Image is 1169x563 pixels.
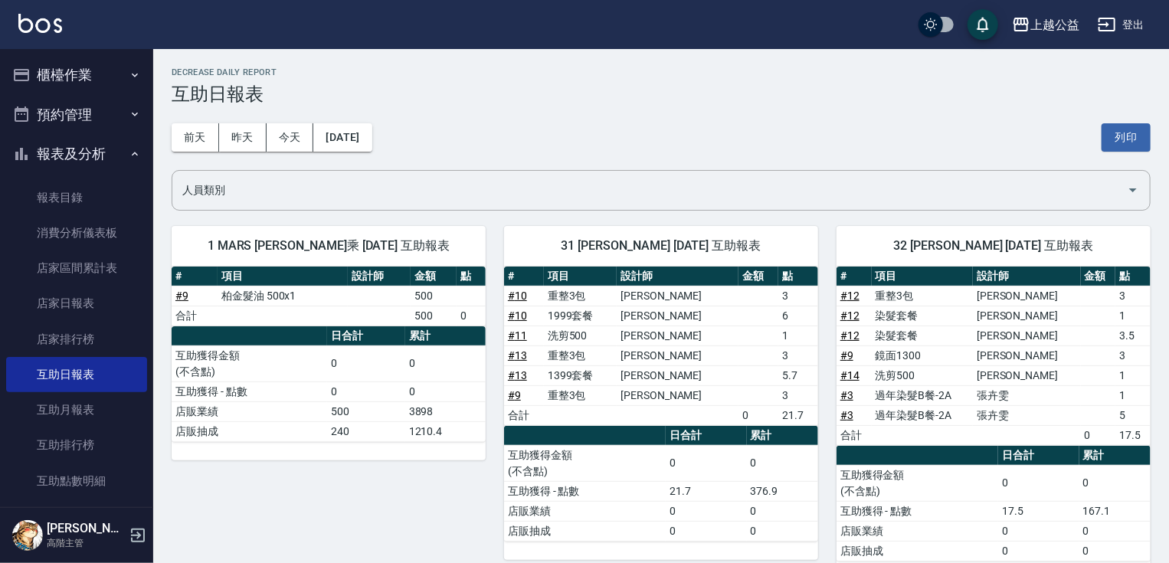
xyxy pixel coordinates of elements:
[837,446,1151,561] table: a dense table
[6,286,147,321] a: 店家日報表
[544,385,617,405] td: 重整3包
[327,421,405,441] td: 240
[47,521,125,536] h5: [PERSON_NAME]
[6,55,147,95] button: 櫃檯作業
[666,501,747,521] td: 0
[617,306,738,326] td: [PERSON_NAME]
[457,306,486,326] td: 0
[666,445,747,481] td: 0
[837,501,998,521] td: 互助獲得 - 點數
[998,446,1079,466] th: 日合計
[872,267,973,286] th: 項目
[172,267,486,326] table: a dense table
[998,501,1079,521] td: 17.5
[747,501,818,521] td: 0
[747,445,818,481] td: 0
[617,286,738,306] td: [PERSON_NAME]
[544,306,617,326] td: 1999套餐
[778,365,818,385] td: 5.7
[738,405,778,425] td: 0
[872,405,973,425] td: 過年染髮B餐-2A
[504,405,544,425] td: 合計
[617,365,738,385] td: [PERSON_NAME]
[508,389,521,401] a: #9
[1079,501,1151,521] td: 167.1
[1115,405,1151,425] td: 5
[872,326,973,345] td: 染髮套餐
[747,521,818,541] td: 0
[837,541,998,561] td: 店販抽成
[6,499,147,534] a: 互助業績報表
[778,345,818,365] td: 3
[778,286,818,306] td: 3
[411,306,457,326] td: 500
[617,345,738,365] td: [PERSON_NAME]
[504,267,818,426] table: a dense table
[1115,306,1151,326] td: 1
[778,405,818,425] td: 21.7
[738,267,778,286] th: 金額
[544,345,617,365] td: 重整3包
[219,123,267,152] button: 昨天
[840,409,853,421] a: #3
[747,481,818,501] td: 376.9
[172,306,218,326] td: 合計
[872,385,973,405] td: 過年染髮B餐-2A
[1121,178,1145,202] button: Open
[840,369,860,381] a: #14
[872,306,973,326] td: 染髮套餐
[998,465,1079,501] td: 0
[6,95,147,135] button: 預約管理
[1115,425,1151,445] td: 17.5
[1115,326,1151,345] td: 3.5
[6,357,147,392] a: 互助日報表
[457,267,486,286] th: 點
[327,326,405,346] th: 日合計
[405,421,486,441] td: 1210.4
[6,427,147,463] a: 互助排行榜
[267,123,314,152] button: 今天
[617,326,738,345] td: [PERSON_NAME]
[411,286,457,306] td: 500
[47,536,125,550] p: 高階主管
[218,267,348,286] th: 項目
[1115,267,1151,286] th: 點
[508,369,527,381] a: #13
[172,326,486,442] table: a dense table
[508,349,527,362] a: #13
[172,401,327,421] td: 店販業績
[778,326,818,345] td: 1
[544,286,617,306] td: 重整3包
[747,426,818,446] th: 累計
[837,267,872,286] th: #
[411,267,457,286] th: 金額
[6,134,147,174] button: 報表及分析
[172,67,1151,77] h2: Decrease Daily Report
[6,463,147,499] a: 互助點數明細
[18,14,62,33] img: Logo
[1092,11,1151,39] button: 登出
[504,426,818,542] table: a dense table
[348,267,411,286] th: 設計師
[617,385,738,405] td: [PERSON_NAME]
[973,326,1081,345] td: [PERSON_NAME]
[172,123,219,152] button: 前天
[968,9,998,40] button: save
[973,345,1081,365] td: [PERSON_NAME]
[840,309,860,322] a: #12
[973,286,1081,306] td: [PERSON_NAME]
[327,381,405,401] td: 0
[172,267,218,286] th: #
[405,381,486,401] td: 0
[175,290,188,302] a: #9
[504,521,666,541] td: 店販抽成
[837,465,998,501] td: 互助獲得金額 (不含點)
[778,306,818,326] td: 6
[973,306,1081,326] td: [PERSON_NAME]
[313,123,372,152] button: [DATE]
[504,481,666,501] td: 互助獲得 - 點數
[840,349,853,362] a: #9
[973,365,1081,385] td: [PERSON_NAME]
[778,385,818,405] td: 3
[1079,541,1151,561] td: 0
